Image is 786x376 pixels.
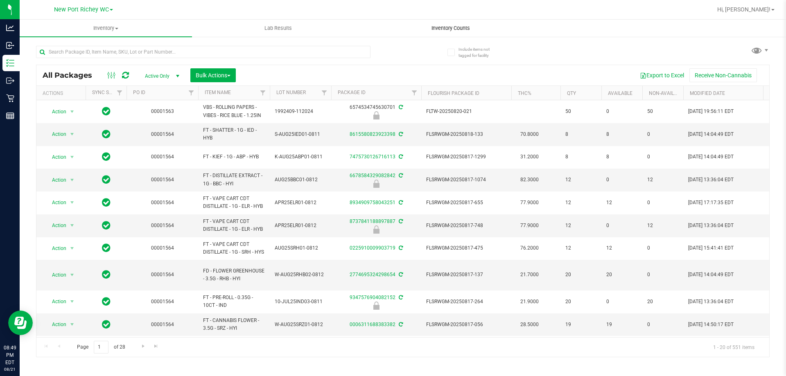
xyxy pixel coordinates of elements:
[426,108,506,115] span: FLTW-20250820-021
[516,319,543,331] span: 28.5000
[516,128,543,140] span: 70.8000
[43,71,100,80] span: All Packages
[647,108,678,115] span: 50
[102,174,111,185] span: In Sync
[606,176,637,184] span: 0
[688,244,734,252] span: [DATE] 15:41:41 EDT
[606,108,637,115] span: 0
[649,90,685,96] a: Non-Available
[647,222,678,230] span: 12
[647,244,678,252] span: 0
[398,131,403,137] span: Sync from Compliance System
[6,59,14,67] inline-svg: Inventory
[6,77,14,85] inline-svg: Outbound
[408,86,421,100] a: Filter
[67,128,77,140] span: select
[647,199,678,207] span: 0
[6,94,14,102] inline-svg: Retail
[426,222,506,230] span: FLSRWGM-20250817-748
[688,153,734,161] span: [DATE] 14:04:49 EDT
[276,90,306,95] a: Lot Number
[426,131,506,138] span: FLSRWGM-20250818-133
[647,271,678,279] span: 0
[428,90,479,96] a: Flourish Package ID
[67,296,77,307] span: select
[350,295,395,300] a: 9347576904082152
[203,104,265,119] span: VBS - ROLLING PAPERS - VIBES - RICE BLUE - 1.25IN
[398,272,403,277] span: Sync from Compliance System
[113,86,126,100] a: Filter
[608,90,632,96] a: Available
[567,90,576,96] a: Qty
[350,245,395,251] a: 0225910009903719
[192,20,364,37] a: Lab Results
[196,72,230,79] span: Bulk Actions
[275,131,326,138] span: S-AUG25IED01-0811
[151,223,174,228] a: 00001564
[275,321,326,329] span: W-AUG25SRZ01-0812
[398,154,403,160] span: Sync from Compliance System
[565,222,596,230] span: 12
[45,174,67,186] span: Action
[20,25,192,32] span: Inventory
[565,176,596,184] span: 12
[565,131,596,138] span: 8
[565,199,596,207] span: 12
[151,108,174,114] a: 00001563
[688,298,734,306] span: [DATE] 13:36:04 EDT
[330,111,422,119] div: Newly Received
[253,25,303,32] span: Lab Results
[606,321,637,329] span: 19
[67,243,77,254] span: select
[350,154,395,160] a: 7475730126716113
[330,180,422,188] div: Newly Received
[137,341,149,352] a: Go to the next page
[398,218,403,224] span: Sync from Compliance System
[102,151,111,162] span: In Sync
[275,153,326,161] span: K-AUG25ABP01-0811
[45,319,67,330] span: Action
[6,112,14,120] inline-svg: Reports
[606,199,637,207] span: 12
[94,341,108,353] input: 1
[350,218,395,224] a: 8737841188897887
[205,90,231,95] a: Item Name
[45,296,67,307] span: Action
[350,272,395,277] a: 2774695324298654
[70,341,132,353] span: Page of 28
[398,245,403,251] span: Sync from Compliance System
[330,225,422,234] div: Newly Received
[690,90,725,96] a: Modified Date
[350,131,395,137] a: 8615580823923398
[565,244,596,252] span: 12
[36,46,370,58] input: Search Package ID, Item Name, SKU, Lot or Part Number...
[203,126,265,142] span: FT - SHATTER - 1G - IED - HYB
[350,322,395,327] a: 0006311688383382
[203,267,265,283] span: FD - FLOWER GREENHOUSE - 3.5G - RHB - HYI
[102,197,111,208] span: In Sync
[647,321,678,329] span: 0
[330,104,422,119] div: 6574534745630701
[190,68,236,82] button: Bulk Actions
[256,86,270,100] a: Filter
[45,269,67,281] span: Action
[150,341,162,352] a: Go to the last page
[43,90,82,96] div: Actions
[420,25,481,32] span: Inventory Counts
[606,244,637,252] span: 12
[647,131,678,138] span: 0
[275,222,326,230] span: APR25ELR01-0812
[565,108,596,115] span: 50
[364,20,537,37] a: Inventory Counts
[565,321,596,329] span: 19
[45,128,67,140] span: Action
[516,197,543,209] span: 77.9000
[151,131,174,137] a: 00001564
[67,269,77,281] span: select
[275,244,326,252] span: AUG25SRH01-0812
[516,174,543,186] span: 82.3000
[45,243,67,254] span: Action
[717,6,770,13] span: Hi, [PERSON_NAME]!
[102,319,111,330] span: In Sync
[516,242,543,254] span: 76.2000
